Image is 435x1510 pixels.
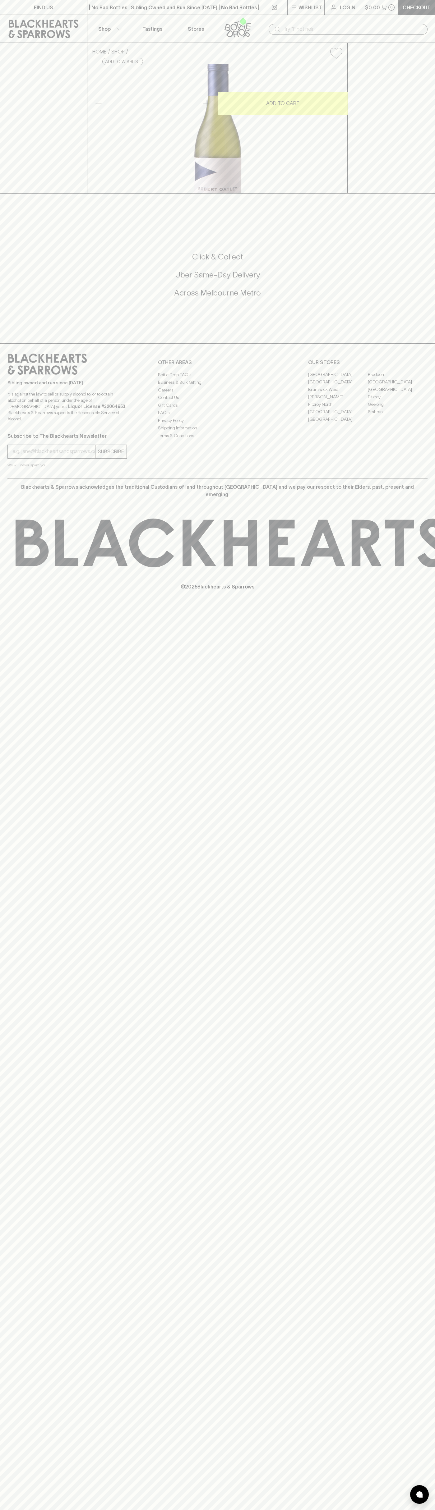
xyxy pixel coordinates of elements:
p: OUR STORES [308,359,428,366]
a: SHOP [111,49,125,54]
h5: Uber Same-Day Delivery [7,270,428,280]
div: Call to action block [7,227,428,331]
a: Privacy Policy [158,417,277,424]
a: [GEOGRAPHIC_DATA] [308,371,368,378]
p: Subscribe to The Blackhearts Newsletter [7,432,127,440]
button: SUBSCRIBE [95,445,127,458]
p: It is against the law to sell or supply alcohol to, or to obtain alcohol on behalf of a person un... [7,391,127,422]
p: ADD TO CART [266,99,299,107]
p: Blackhearts & Sparrows acknowledges the traditional Custodians of land throughout [GEOGRAPHIC_DAT... [12,483,423,498]
a: Gift Cards [158,401,277,409]
a: HOME [92,49,107,54]
button: Add to wishlist [102,58,143,65]
h5: Across Melbourne Metro [7,288,428,298]
a: Bottle Drop FAQ's [158,371,277,378]
a: FAQ's [158,409,277,417]
p: SUBSCRIBE [98,448,124,455]
a: Braddon [368,371,428,378]
a: [GEOGRAPHIC_DATA] [368,386,428,393]
p: Stores [188,25,204,33]
button: ADD TO CART [218,92,348,115]
p: Tastings [142,25,162,33]
a: [GEOGRAPHIC_DATA] [308,378,368,386]
a: Prahran [368,408,428,416]
input: Try "Pinot noir" [284,24,423,34]
a: [PERSON_NAME] [308,393,368,401]
button: Shop [87,15,131,43]
a: Tastings [131,15,174,43]
p: OTHER AREAS [158,359,277,366]
h5: Click & Collect [7,252,428,262]
p: Sibling owned and run since [DATE] [7,380,127,386]
p: Shop [98,25,111,33]
a: [GEOGRAPHIC_DATA] [308,408,368,416]
p: We will never spam you [7,462,127,468]
img: bubble-icon [416,1491,423,1498]
a: [GEOGRAPHIC_DATA] [368,378,428,386]
strong: Liquor License #32064953 [68,404,125,409]
a: Business & Bulk Gifting [158,379,277,386]
input: e.g. jane@blackheartsandsparrows.com.au [12,446,95,456]
p: 0 [390,6,393,9]
a: Contact Us [158,394,277,401]
a: Geelong [368,401,428,408]
p: Wishlist [298,4,322,11]
img: 37546.png [87,64,347,193]
p: FIND US [34,4,53,11]
a: Brunswick West [308,386,368,393]
p: $0.00 [365,4,380,11]
a: Terms & Conditions [158,432,277,439]
a: Shipping Information [158,424,277,432]
a: [GEOGRAPHIC_DATA] [308,416,368,423]
a: Careers [158,386,277,394]
button: Add to wishlist [328,45,345,61]
a: Stores [174,15,218,43]
a: Fitzroy North [308,401,368,408]
p: Login [340,4,355,11]
p: Checkout [403,4,431,11]
a: Fitzroy [368,393,428,401]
